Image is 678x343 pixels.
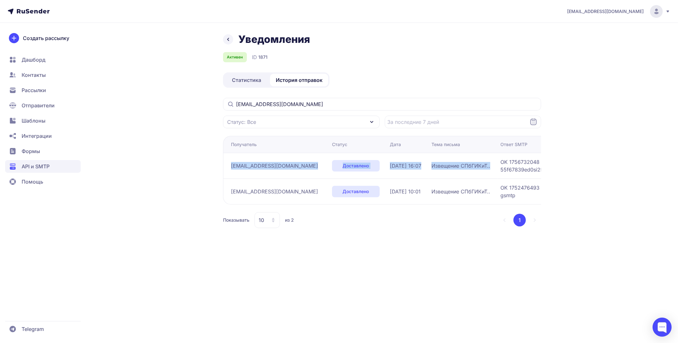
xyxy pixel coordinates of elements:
span: Интеграции [22,132,52,140]
span: Помощь [22,178,43,185]
span: OK 1756732048 2adb3069b0e04-55f67839ed0si2571007e87.230 - gsmtp [500,158,659,173]
input: Datepicker input [385,116,541,128]
div: Дата [390,141,401,148]
div: Тема письма [431,141,460,148]
span: История отправок [276,76,322,84]
div: ID [252,53,268,61]
span: Рассылки [22,86,46,94]
span: Шаблоны [22,117,45,124]
span: Доставлено [343,188,369,195]
span: Статус: Все [227,118,256,126]
span: 10 [259,216,264,224]
span: OK 1752476493 38308e7fff4ca-32fab88ef05si28154341fa.220 - gsmtp [500,184,659,199]
span: Активен [227,55,243,60]
div: Статус [332,141,347,148]
a: История отправок [270,74,328,86]
span: Извещение СПбГИКиТ.. [431,188,490,195]
input: Поиск [223,98,541,111]
span: Отправители [22,102,55,109]
span: Показывать [223,217,249,223]
span: Извещение СПбГИКиТ.. [431,162,490,170]
div: Ответ SMTP [500,141,527,148]
a: Telegram [5,323,81,335]
span: [EMAIL_ADDRESS][DOMAIN_NAME] [231,162,318,170]
h1: Уведомления [238,33,310,46]
span: [DATE] 10:01 [390,188,421,195]
span: из 2 [285,217,294,223]
span: Доставлено [343,163,369,169]
span: [DATE] 16:07 [390,162,421,170]
a: Статистика [224,74,269,86]
span: API и SMTP [22,163,50,170]
div: Получатель [231,141,257,148]
span: Контакты [22,71,46,79]
span: 1871 [258,54,268,60]
span: Формы [22,147,40,155]
span: [EMAIL_ADDRESS][DOMAIN_NAME] [567,8,644,15]
span: Telegram [22,325,44,333]
span: Дашборд [22,56,45,64]
button: 1 [513,214,526,226]
span: [EMAIL_ADDRESS][DOMAIN_NAME] [231,188,318,195]
span: Статистика [232,76,261,84]
span: Создать рассылку [23,34,69,42]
